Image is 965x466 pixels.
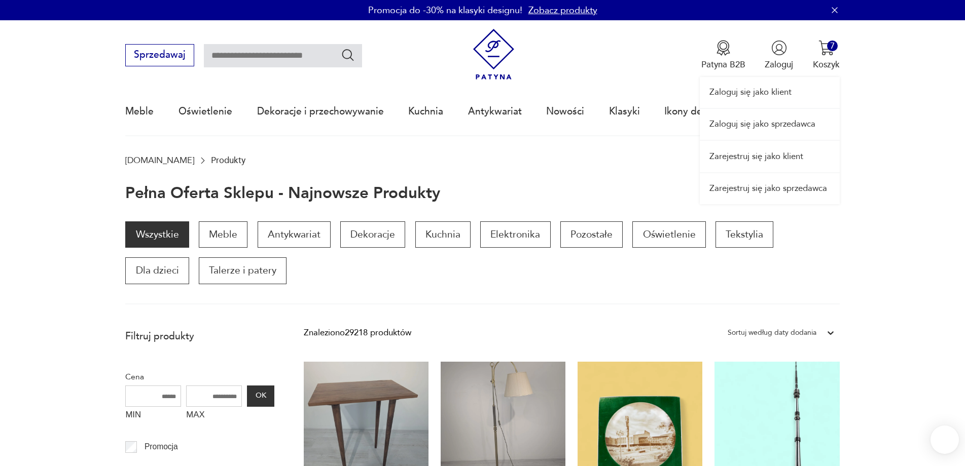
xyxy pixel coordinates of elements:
[468,29,519,80] img: Patyna - sklep z meblami i dekoracjami vintage
[468,88,522,135] a: Antykwariat
[700,141,840,172] a: Zarejestruj się jako klient
[199,221,247,248] a: Meble
[125,185,440,202] h1: Pełna oferta sklepu - najnowsze produkty
[125,88,154,135] a: Meble
[700,109,840,140] a: Zaloguj się jako sprzedawca
[546,88,584,135] a: Nowości
[408,88,443,135] a: Kuchnia
[664,88,727,135] a: Ikony designu
[125,44,194,66] button: Sprzedawaj
[415,221,471,248] a: Kuchnia
[125,257,189,284] a: Dla dzieci
[480,221,550,248] a: Elektronika
[145,440,178,453] p: Promocja
[728,326,816,339] div: Sortuj według daty dodania
[247,385,274,407] button: OK
[125,221,189,248] a: Wszystkie
[125,407,181,426] label: MIN
[609,88,640,135] a: Klasyki
[125,52,194,60] a: Sprzedawaj
[340,221,405,248] a: Dekoracje
[125,370,274,383] p: Cena
[186,407,242,426] label: MAX
[700,173,840,204] a: Zarejestruj się jako sprzedawca
[528,4,597,17] a: Zobacz produkty
[368,4,522,17] p: Promocja do -30% na klasyki designu!
[304,326,411,339] div: Znaleziono 29218 produktów
[632,221,705,248] a: Oświetlenie
[125,156,194,165] a: [DOMAIN_NAME]
[258,221,331,248] a: Antykwariat
[716,221,773,248] a: Tekstylia
[931,425,959,454] iframe: Smartsupp widget button
[211,156,245,165] p: Produkty
[199,257,287,284] a: Talerze i patery
[257,88,384,135] a: Dekoracje i przechowywanie
[125,330,274,343] p: Filtruj produkty
[341,48,355,62] button: Szukaj
[700,77,840,108] a: Zaloguj się jako klient
[560,221,623,248] a: Pozostałe
[178,88,232,135] a: Oświetlenie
